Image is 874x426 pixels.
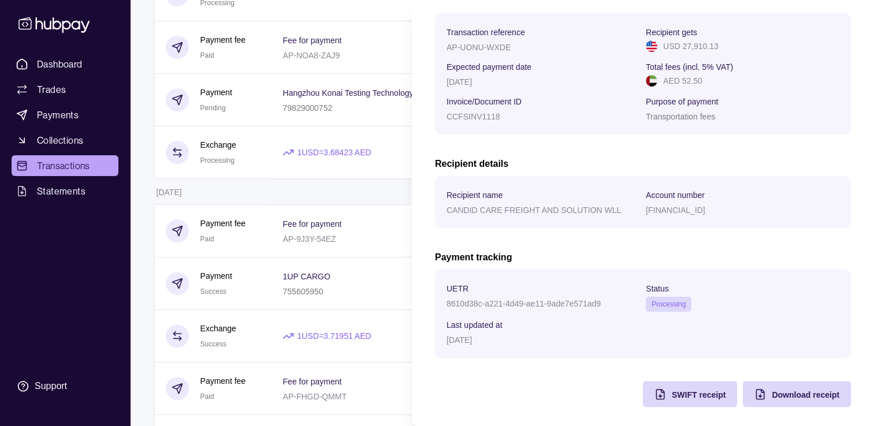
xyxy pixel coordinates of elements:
span: SWIFT receipt [672,390,726,399]
p: Expected payment date [447,62,531,72]
img: us [646,40,657,52]
p: CANDID CARE FREIGHT AND SOLUTION WLL [447,205,621,215]
p: [FINANCIAL_ID] [646,205,705,215]
p: Invoice/Document ID [447,97,522,106]
img: ae [646,75,657,87]
button: SWIFT receipt [643,381,737,407]
span: Processing [652,300,686,308]
p: Status [646,284,669,293]
p: Recipient gets [646,28,697,37]
p: Total fees (incl. 5% VAT) [646,62,733,72]
p: AP-UONU-WXDE [447,43,511,52]
p: Account number [646,190,705,200]
p: Transportation fees [646,112,715,121]
button: Download receipt [743,381,851,407]
p: Purpose of payment [646,97,718,106]
span: Download receipt [772,390,839,399]
p: USD 27,910.13 [663,40,719,53]
p: Recipient name [447,190,503,200]
h2: Recipient details [435,158,851,170]
p: CCFSINV1118 [447,112,500,121]
p: Last updated at [447,320,503,330]
p: AED 52.50 [663,74,702,87]
p: Transaction reference [447,28,525,37]
p: UETR [447,284,468,293]
h2: Payment tracking [435,251,851,264]
p: [DATE] [447,335,472,345]
p: 8610d38c-a221-4d49-ae11-9ade7e571ad9 [447,299,601,308]
p: [DATE] [447,77,472,87]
